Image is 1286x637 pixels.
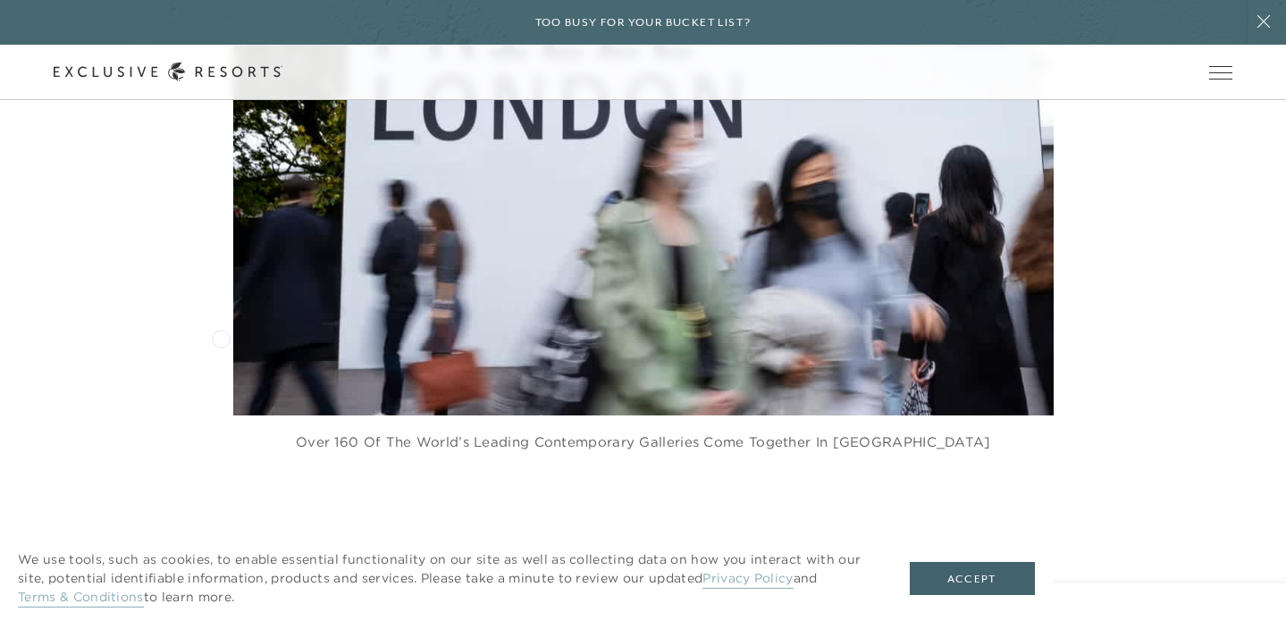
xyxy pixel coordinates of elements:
[1209,66,1232,79] button: Open navigation
[535,14,752,31] h6: Too busy for your bucket list?
[18,550,874,607] p: We use tools, such as cookies, to enable essential functionality on our site as well as collectin...
[18,589,144,608] a: Terms & Conditions
[702,570,793,589] a: Privacy Policy
[910,562,1035,596] button: Accept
